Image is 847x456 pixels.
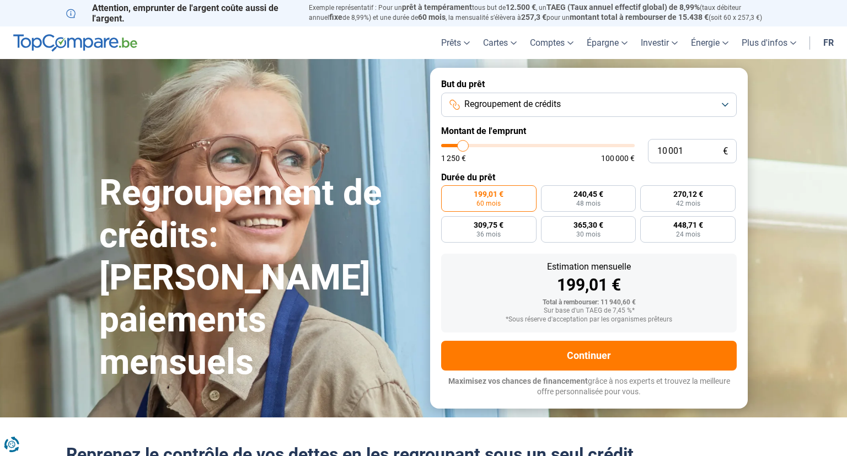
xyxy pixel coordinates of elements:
[580,26,634,59] a: Épargne
[441,154,466,162] span: 1 250 €
[441,93,737,117] button: Regroupement de crédits
[506,3,536,12] span: 12.500 €
[464,98,561,110] span: Regroupement de crédits
[450,277,728,293] div: 199,01 €
[450,307,728,315] div: Sur base d'un TAEG de 7,45 %*
[817,26,840,59] a: fr
[402,3,472,12] span: prêt à tempérament
[673,221,703,229] span: 448,71 €
[576,200,601,207] span: 48 mois
[435,26,476,59] a: Prêts
[474,221,503,229] span: 309,75 €
[99,172,417,384] h1: Regroupement de crédits: [PERSON_NAME] paiements mensuels
[476,26,523,59] a: Cartes
[441,126,737,136] label: Montant de l'emprunt
[441,376,737,398] p: grâce à nos experts et trouvez la meilleure offre personnalisée pour vous.
[450,262,728,271] div: Estimation mensuelle
[418,13,446,22] span: 60 mois
[66,3,296,24] p: Attention, emprunter de l'argent coûte aussi de l'argent.
[634,26,684,59] a: Investir
[676,200,700,207] span: 42 mois
[673,190,703,198] span: 270,12 €
[329,13,342,22] span: fixe
[476,200,501,207] span: 60 mois
[735,26,803,59] a: Plus d'infos
[546,3,700,12] span: TAEG (Taux annuel effectif global) de 8,99%
[450,299,728,307] div: Total à rembourser: 11 940,60 €
[570,13,709,22] span: montant total à rembourser de 15.438 €
[573,190,603,198] span: 240,45 €
[448,377,588,385] span: Maximisez vos chances de financement
[576,231,601,238] span: 30 mois
[684,26,735,59] a: Énergie
[521,13,546,22] span: 257,3 €
[476,231,501,238] span: 36 mois
[723,147,728,156] span: €
[441,79,737,89] label: But du prêt
[309,3,781,23] p: Exemple représentatif : Pour un tous but de , un (taux débiteur annuel de 8,99%) et une durée de ...
[441,172,737,183] label: Durée du prêt
[676,231,700,238] span: 24 mois
[523,26,580,59] a: Comptes
[441,341,737,371] button: Continuer
[474,190,503,198] span: 199,01 €
[450,316,728,324] div: *Sous réserve d'acceptation par les organismes prêteurs
[13,34,137,52] img: TopCompare
[601,154,635,162] span: 100 000 €
[573,221,603,229] span: 365,30 €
